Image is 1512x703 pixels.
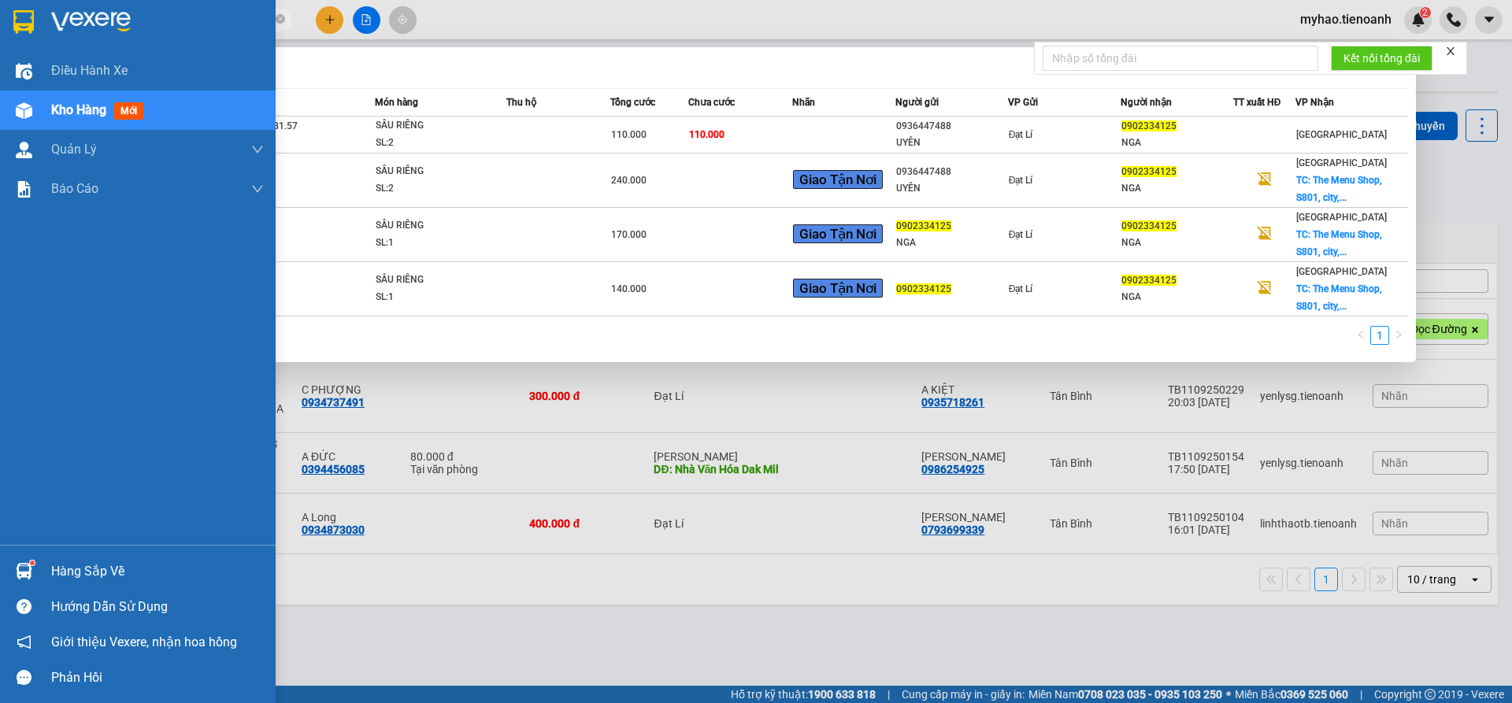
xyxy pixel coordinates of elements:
span: 110.000 [689,129,724,140]
span: Chưa cước [688,97,735,108]
img: solution-icon [16,181,32,198]
div: 0936447488 [896,118,1007,135]
button: Kết nối tổng đài [1331,46,1432,71]
span: Nhãn [792,97,815,108]
div: NGA [1121,180,1232,197]
span: Người nhận [1121,97,1172,108]
span: [GEOGRAPHIC_DATA] [1296,212,1387,223]
span: question-circle [17,599,31,614]
div: SL: 1 [376,235,494,252]
span: Thu hộ [506,97,536,108]
span: Tổng cước [610,97,655,108]
span: Điều hành xe [51,61,128,80]
div: Phản hồi [51,666,264,690]
span: 170.000 [611,229,647,240]
span: Đạt Lí [1009,175,1033,186]
div: 0936447488 [896,164,1007,180]
div: SẦU RIÊNG [376,163,494,180]
span: TC: The Menu Shop, S801, city,... [1296,283,1382,312]
span: 0902334125 [1121,166,1177,177]
span: [GEOGRAPHIC_DATA] [1296,157,1387,168]
span: down [251,143,264,156]
span: [GEOGRAPHIC_DATA] [1296,129,1387,140]
span: close [1445,46,1456,57]
span: Báo cáo [51,179,98,198]
span: 240.000 [611,175,647,186]
span: Giao Tận Nơi [793,170,883,189]
span: right [1394,330,1403,339]
div: UYÊN [896,180,1007,197]
span: 0902334125 [1121,120,1177,131]
div: SẦU RIÊNG [376,272,494,289]
img: warehouse-icon [16,142,32,158]
span: TT xuất HĐ [1233,97,1281,108]
span: 0902334125 [1121,275,1177,286]
span: Đạt Lí [1009,229,1033,240]
span: mới [114,102,143,120]
div: SL: 2 [376,180,494,198]
img: warehouse-icon [16,63,32,80]
div: SL: 1 [376,289,494,306]
div: NGA [896,235,1007,251]
span: 0902334125 [1121,220,1177,231]
span: Người gửi [895,97,939,108]
span: Giao Tận Nơi [793,279,883,298]
span: VP Gửi [1008,97,1038,108]
div: NGA [1121,289,1232,305]
div: NGA [1121,235,1232,251]
span: Giới thiệu Vexere, nhận hoa hồng [51,632,237,652]
div: Hướng dẫn sử dụng [51,595,264,619]
span: down [251,183,264,195]
span: Đạt Lí [1009,283,1033,294]
span: 0902334125 [896,283,951,294]
div: NGA [1121,135,1232,151]
img: warehouse-icon [16,102,32,119]
span: Kho hàng [51,102,106,117]
div: Hàng sắp về [51,560,264,583]
div: SL: 2 [376,135,494,152]
span: left [1356,330,1366,339]
img: logo-vxr [13,10,34,34]
div: SẦU RIÊNG [376,117,494,135]
span: TC: The Menu Shop, S801, city,... [1296,229,1382,257]
span: Quản Lý [51,139,97,159]
span: Đạt Lí [1009,129,1033,140]
div: UYÊN [896,135,1007,151]
sup: 1 [30,561,35,565]
span: 0902334125 [896,220,951,231]
span: VP Nhận [1295,97,1334,108]
span: Kết nối tổng đài [1343,50,1420,67]
span: 140.000 [611,283,647,294]
span: Giao Tận Nơi [793,224,883,243]
span: close-circle [276,13,285,28]
a: 1 [1371,327,1388,344]
span: Món hàng [375,97,418,108]
li: Next Page [1389,326,1408,345]
span: message [17,670,31,685]
li: 1 [1370,326,1389,345]
img: warehouse-icon [16,563,32,579]
button: left [1351,326,1370,345]
input: Nhập số tổng đài [1043,46,1318,71]
span: close-circle [276,14,285,24]
span: 110.000 [611,129,647,140]
button: right [1389,326,1408,345]
span: notification [17,635,31,649]
li: Previous Page [1351,326,1370,345]
span: TC: The Menu Shop, S801, city,... [1296,175,1382,203]
div: SẦU RIÊNG [376,217,494,235]
span: [GEOGRAPHIC_DATA] [1296,266,1387,277]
